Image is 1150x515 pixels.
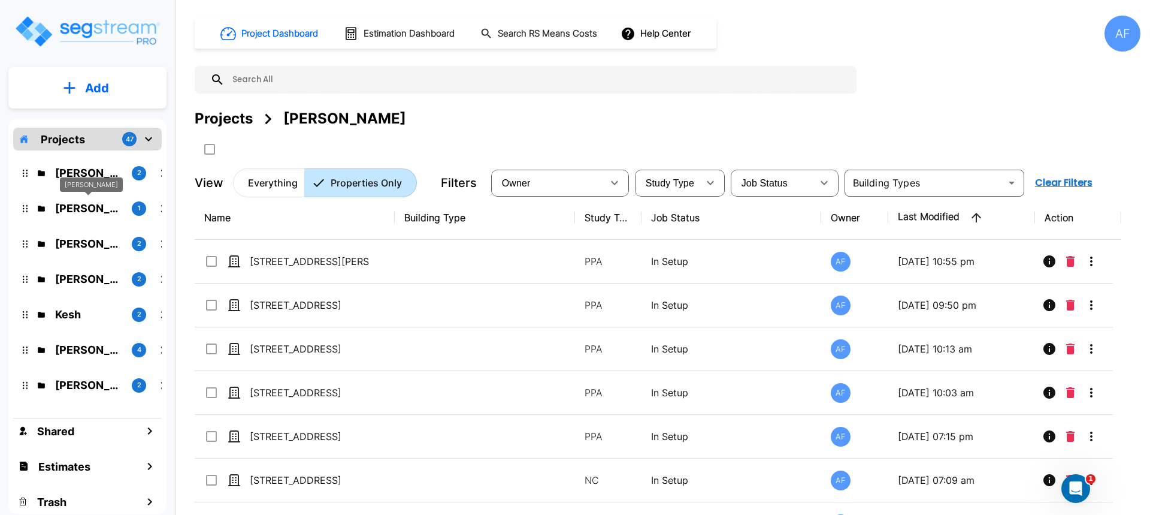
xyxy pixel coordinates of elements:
p: [STREET_ADDRESS] [250,473,370,487]
p: Chuny Herzka [55,377,122,393]
button: Open [1003,174,1020,191]
p: 2 [137,274,141,284]
p: PPA [585,254,632,269]
div: [PERSON_NAME] [283,108,406,129]
div: AF [831,383,851,403]
p: In Setup [651,429,812,444]
div: Platform [233,168,417,197]
p: View [195,174,223,192]
div: AF [831,252,851,272]
button: Delete [1061,337,1079,361]
th: Study Type [575,196,641,240]
button: Delete [1061,424,1079,448]
p: 2 [137,239,141,249]
p: Jay Hershowitz [55,165,122,181]
button: Add [8,71,167,106]
button: Info [1037,337,1061,361]
span: 1 [1086,474,1095,484]
p: [DATE] 10:55 pm [898,254,1025,269]
div: Select [494,166,603,200]
p: [STREET_ADDRESS] [250,386,370,400]
button: More-Options [1079,249,1103,273]
button: Info [1037,293,1061,317]
p: Isaak Markovitz [55,200,122,216]
button: More-Options [1079,468,1103,492]
button: Properties Only [304,168,417,197]
th: Owner [821,196,888,240]
p: 2 [137,309,141,320]
div: Select [733,166,812,200]
p: [DATE] 10:13 am [898,342,1025,356]
div: AF [831,427,851,447]
button: More-Options [1079,424,1103,448]
p: [DATE] 10:03 am [898,386,1025,400]
p: 4 [137,345,141,355]
div: [PERSON_NAME] [60,177,123,192]
button: Help Center [618,22,695,45]
h1: Estimates [38,459,90,475]
p: In Setup [651,386,812,400]
input: Search All [225,66,851,94]
p: 1 [138,203,141,213]
p: PPA [585,386,632,400]
th: Last Modified [888,196,1035,240]
p: Josh Strum [55,342,122,358]
button: Info [1037,424,1061,448]
p: 2 [137,380,141,390]
button: Search RS Means Costs [476,22,604,46]
button: Clear Filters [1030,171,1097,195]
p: 47 [126,134,134,144]
button: More-Options [1079,381,1103,405]
button: More-Options [1079,293,1103,317]
div: AF [1104,16,1140,52]
th: Job Status [641,196,822,240]
p: Kesh [55,306,122,323]
button: Delete [1061,249,1079,273]
h1: Trash [37,494,66,510]
input: Building Types [848,174,1001,191]
button: Delete [1061,468,1079,492]
button: SelectAll [198,137,222,161]
img: Logo [14,14,161,49]
button: Delete [1061,293,1079,317]
div: AF [831,339,851,359]
h1: Project Dashboard [241,27,318,41]
p: [STREET_ADDRESS] [250,298,370,312]
p: [DATE] 09:50 pm [898,298,1025,312]
button: Delete [1061,381,1079,405]
p: NC [585,473,632,487]
button: Everything [233,168,305,197]
button: Info [1037,249,1061,273]
p: PPA [585,298,632,312]
button: Info [1037,468,1061,492]
p: Properties Only [331,176,402,190]
div: AF [831,471,851,490]
p: Everything [248,176,298,190]
h1: Shared [37,423,74,439]
button: More-Options [1079,337,1103,361]
span: Job Status [742,178,788,188]
p: [STREET_ADDRESS] [250,429,370,444]
th: Action [1035,196,1122,240]
div: Projects [195,108,253,129]
p: In Setup [651,473,812,487]
p: In Setup [651,254,812,269]
p: Add [85,79,109,97]
p: PPA [585,342,632,356]
p: 2 [137,168,141,178]
p: [DATE] 07:09 am [898,473,1025,487]
div: Select [637,166,698,200]
p: [STREET_ADDRESS][PERSON_NAME] [250,254,370,269]
p: Ari Eisenman [55,271,122,287]
iframe: Intercom live chat [1061,474,1090,503]
span: Owner [502,178,531,188]
p: PPA [585,429,632,444]
p: In Setup [651,342,812,356]
p: Projects [41,131,85,147]
th: Building Type [395,196,575,240]
h1: Estimation Dashboard [364,27,455,41]
p: Filters [441,174,477,192]
th: Name [195,196,395,240]
p: Barry Donath [55,236,122,252]
span: Study Type [646,178,694,188]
